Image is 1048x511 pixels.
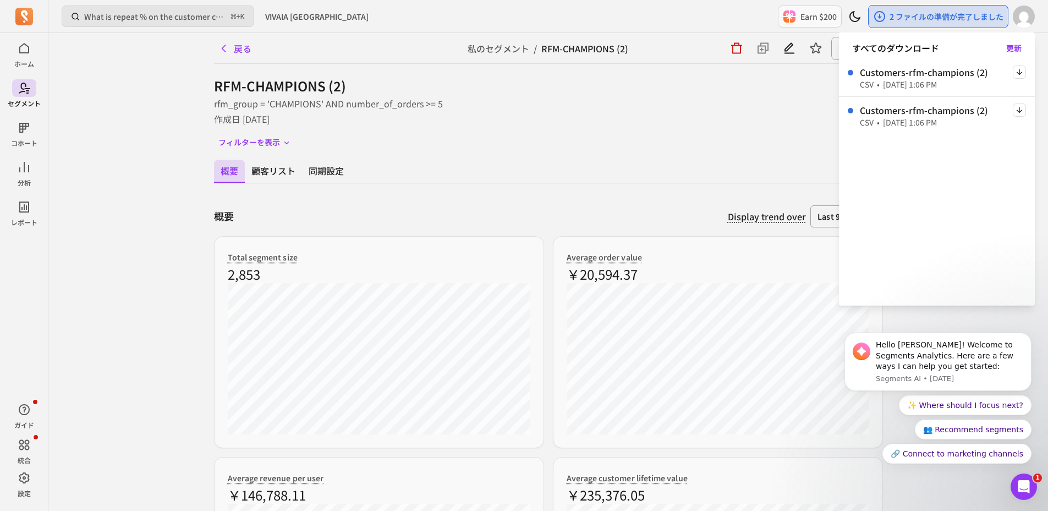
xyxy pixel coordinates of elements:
[529,42,541,55] span: /
[567,472,688,483] span: Average customer lifetime value
[84,11,227,22] p: What is repeat % on the customer cohort page? How is it defined?
[877,117,880,128] span: •
[860,79,874,90] p: CSV
[567,486,869,504] p: ￥235,376.05
[214,37,256,59] button: 戻る
[810,205,883,227] button: last 90 days
[883,79,937,90] p: [DATE] 1:06 PM
[11,218,37,227] p: レポート
[817,211,865,222] span: last 90 days
[828,319,1048,505] iframe: Intercom notifications message
[567,252,642,263] span: Average order value
[18,489,31,498] p: 設定
[214,134,295,151] button: フィルターを表示
[14,421,34,430] p: ガイド
[1006,42,1022,53] button: 更新
[228,283,530,434] canvas: chart
[877,79,880,90] span: •
[228,265,530,283] p: 2,853
[1013,6,1035,28] img: avatar
[728,210,806,223] p: Display trend over
[860,66,988,79] p: Customers-rfm-champions (2)
[1033,474,1042,482] span: 1
[883,117,937,128] p: [DATE] 1:06 PM
[844,6,866,28] button: Toggle dark mode
[214,160,245,183] button: 概要
[259,7,375,26] button: VIVAIA [GEOGRAPHIC_DATA]
[214,112,883,126] p: 作成日 [DATE]
[245,160,302,182] button: 顧客リスト
[240,13,245,21] kbd: K
[228,486,530,504] p: ￥146,788.11
[831,37,883,60] button: 輸出
[778,6,842,28] button: Earn $200
[1011,474,1037,500] iframe: Intercom live chat
[800,11,837,22] p: Earn $200
[18,178,31,187] p: 分析
[302,160,350,182] button: 同期設定
[214,77,883,95] h1: RFM-CHAMPIONS (2)
[541,42,628,55] span: RFM-CHAMPIONS (2)
[468,42,529,55] a: 私のセグメント
[231,10,245,23] span: +
[852,41,939,55] p: すべてのダウンロード
[265,11,369,22] span: VIVAIA [GEOGRAPHIC_DATA]
[228,252,298,263] span: Total segment size
[8,99,41,108] p: セグメント
[12,399,36,432] button: ガイド
[860,104,988,117] p: Customers-rfm-champions (2)
[214,209,234,224] p: 概要
[868,5,1008,28] button: 2 ファイルの準備が完了しました
[228,472,324,483] span: Average revenue per user
[567,283,869,434] canvas: chart
[890,11,1003,22] p: 2 ファイルの準備が完了しました
[860,117,874,128] p: CSV
[18,456,31,465] p: 統合
[805,37,827,59] button: Toggle favorite
[214,97,883,110] p: rfm_group = 'CHAMPIONS' AND number_of_orders >= 5
[567,265,869,283] p: ￥20,594.37
[14,59,34,68] p: ホーム
[11,139,37,148] p: コホート
[62,6,254,27] button: What is repeat % on the customer cohort page? How is it defined?⌘+K
[231,10,237,24] kbd: ⌘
